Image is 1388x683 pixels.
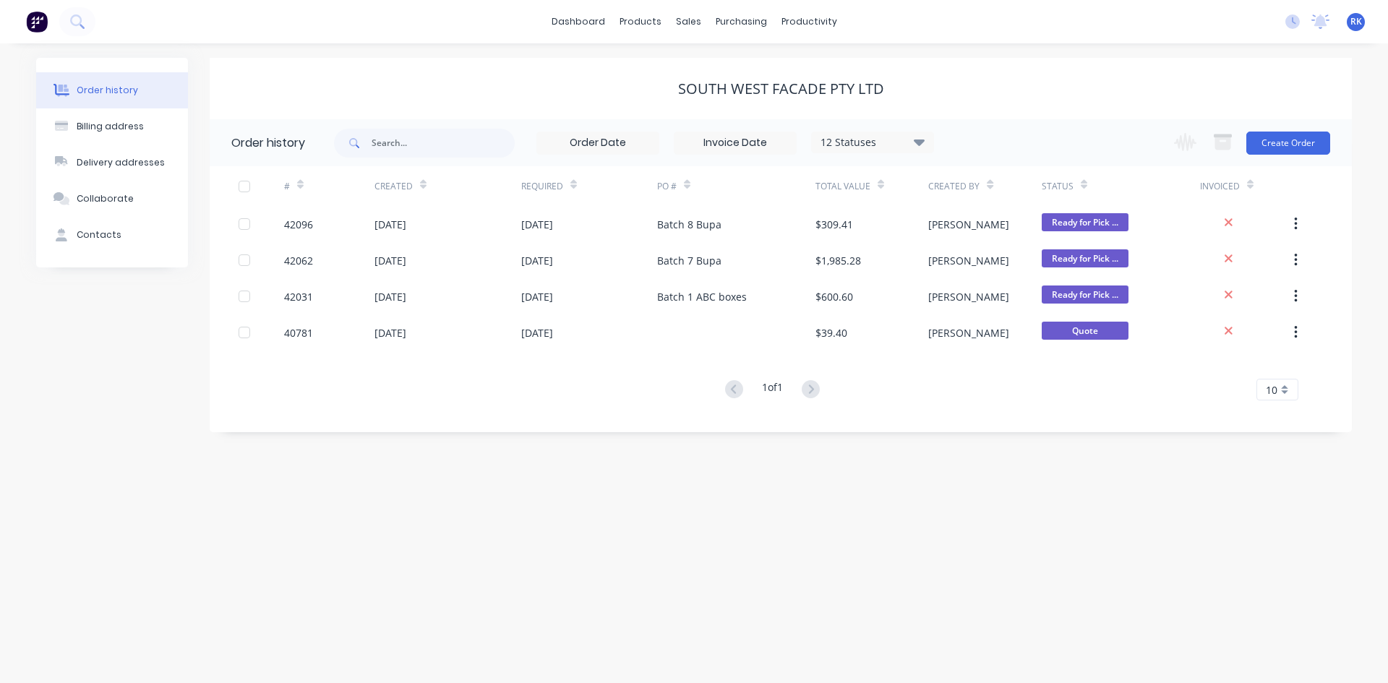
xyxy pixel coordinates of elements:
[521,166,657,206] div: Required
[77,156,165,169] div: Delivery addresses
[36,181,188,217] button: Collaborate
[372,129,515,158] input: Search...
[284,325,313,340] div: 40781
[374,325,406,340] div: [DATE]
[284,253,313,268] div: 42062
[537,132,659,154] input: Order Date
[77,84,138,97] div: Order history
[374,253,406,268] div: [DATE]
[284,166,374,206] div: #
[815,180,870,193] div: Total Value
[928,253,1009,268] div: [PERSON_NAME]
[928,217,1009,232] div: [PERSON_NAME]
[815,253,861,268] div: $1,985.28
[657,166,815,206] div: PO #
[928,325,1009,340] div: [PERSON_NAME]
[612,11,669,33] div: products
[1042,249,1128,267] span: Ready for Pick ...
[1350,15,1362,28] span: RK
[1200,180,1240,193] div: Invoiced
[26,11,48,33] img: Factory
[284,180,290,193] div: #
[36,145,188,181] button: Delivery addresses
[521,217,553,232] div: [DATE]
[1042,166,1200,206] div: Status
[1042,322,1128,340] span: Quote
[669,11,708,33] div: sales
[657,253,721,268] div: Batch 7 Bupa
[544,11,612,33] a: dashboard
[374,289,406,304] div: [DATE]
[815,289,853,304] div: $600.60
[284,289,313,304] div: 42031
[928,180,980,193] div: Created By
[657,217,721,232] div: Batch 8 Bupa
[1266,382,1277,398] span: 10
[521,253,553,268] div: [DATE]
[815,325,847,340] div: $39.40
[1042,285,1128,304] span: Ready for Pick ...
[928,289,1009,304] div: [PERSON_NAME]
[708,11,774,33] div: purchasing
[815,166,928,206] div: Total Value
[36,72,188,108] button: Order history
[674,132,796,154] input: Invoice Date
[77,192,134,205] div: Collaborate
[1042,180,1074,193] div: Status
[36,217,188,253] button: Contacts
[1200,166,1290,206] div: Invoiced
[521,289,553,304] div: [DATE]
[815,217,853,232] div: $309.41
[774,11,844,33] div: productivity
[657,289,747,304] div: Batch 1 ABC boxes
[762,379,783,400] div: 1 of 1
[231,134,305,152] div: Order history
[1246,132,1330,155] button: Create Order
[77,120,144,133] div: Billing address
[928,166,1041,206] div: Created By
[374,180,413,193] div: Created
[374,166,521,206] div: Created
[521,180,563,193] div: Required
[77,228,121,241] div: Contacts
[657,180,677,193] div: PO #
[284,217,313,232] div: 42096
[1042,213,1128,231] span: Ready for Pick ...
[812,134,933,150] div: 12 Statuses
[521,325,553,340] div: [DATE]
[36,108,188,145] button: Billing address
[678,80,884,98] div: South West Facade Pty Ltd
[374,217,406,232] div: [DATE]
